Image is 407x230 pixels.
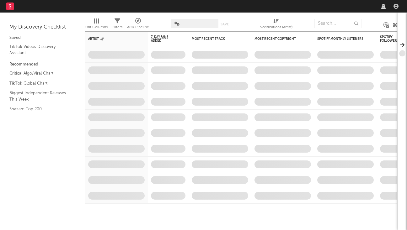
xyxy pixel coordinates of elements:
div: Most Recent Copyright [254,37,302,41]
div: Filters [112,16,122,34]
div: My Discovery Checklist [9,24,75,31]
input: Search... [314,19,361,28]
div: Notifications (Artist) [260,24,292,31]
div: Edit Columns [85,16,108,34]
a: Critical Algo/Viral Chart [9,70,69,77]
a: TikTok Global Chart [9,80,69,87]
div: Saved [9,34,75,42]
div: Most Recent Track [192,37,239,41]
div: Filters [112,24,122,31]
div: Spotify Followers [380,35,402,43]
div: Spotify Monthly Listeners [317,37,364,41]
a: Biggest Independent Releases This Week [9,90,69,102]
div: A&R Pipeline [127,16,149,34]
span: 7-Day Fans Added [151,35,176,43]
div: Notifications (Artist) [260,16,292,34]
div: A&R Pipeline [127,24,149,31]
div: Edit Columns [85,24,108,31]
div: Artist [88,37,135,41]
button: Save [221,23,229,26]
a: Shazam Top 200 [9,106,69,112]
a: YouTube Hottest Videos [9,116,69,123]
div: Recommended [9,61,75,68]
a: TikTok Videos Discovery Assistant [9,43,69,56]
